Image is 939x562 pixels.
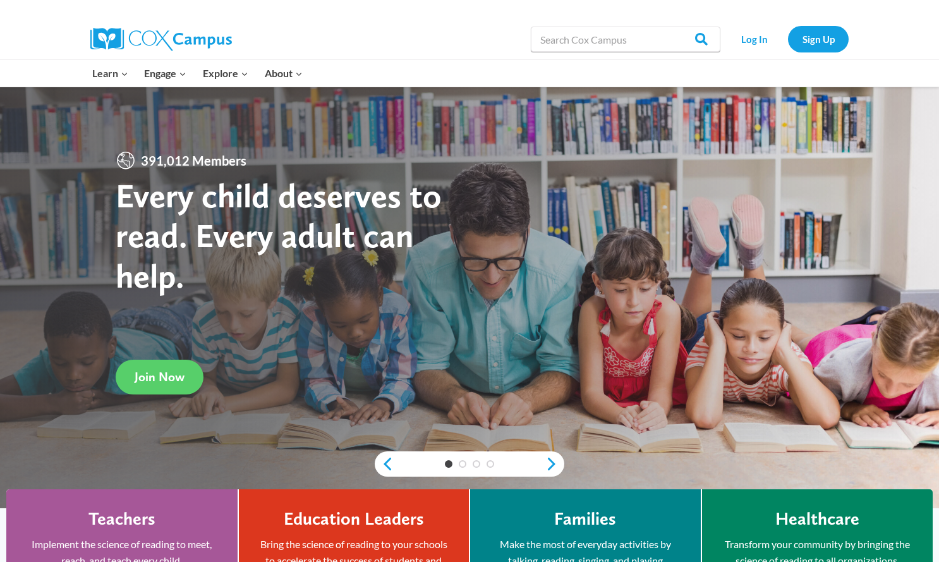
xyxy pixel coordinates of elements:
span: Join Now [135,369,185,384]
h4: Education Leaders [284,508,424,530]
input: Search Cox Campus [531,27,720,52]
h4: Families [554,508,616,530]
span: 391,012 Members [136,150,251,171]
span: About [265,65,303,82]
a: 2 [459,460,466,468]
h4: Teachers [88,508,155,530]
a: Sign Up [788,26,849,52]
h4: Healthcare [775,508,859,530]
strong: Every child deserves to read. Every adult can help. [116,175,442,296]
span: Learn [92,65,128,82]
a: previous [375,456,394,472]
a: Log In [727,26,782,52]
img: Cox Campus [90,28,232,51]
nav: Secondary Navigation [727,26,849,52]
div: content slider buttons [375,451,564,477]
span: Engage [144,65,186,82]
nav: Primary Navigation [84,60,310,87]
a: 1 [445,460,452,468]
a: 4 [487,460,494,468]
span: Explore [203,65,248,82]
a: 3 [473,460,480,468]
a: Join Now [116,360,203,394]
a: next [545,456,564,472]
